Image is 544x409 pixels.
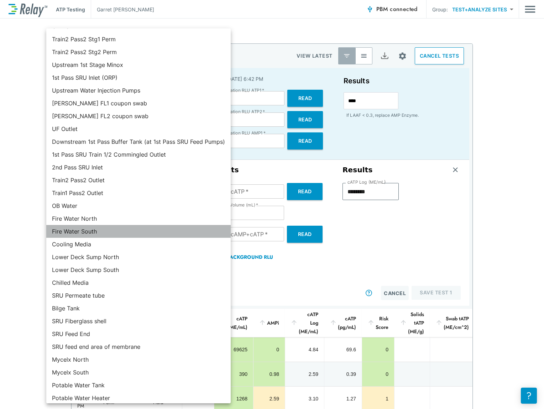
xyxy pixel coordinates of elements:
li: Mycelx North [46,353,231,366]
li: SRU Feed End [46,327,231,340]
li: Upstream Water Injection Pumps [46,84,231,97]
li: Mycelx South [46,366,231,379]
li: 2nd Pass SRU Inlet [46,161,231,174]
li: Upstream 1st Stage Minox [46,58,231,71]
li: Train2 Pass2 Outlet [46,174,231,187]
li: [PERSON_NAME] FL1 coupon swab [46,97,231,110]
li: Train2 Pass2 Stg1 Perm [46,33,231,46]
li: Lower Deck Sump South [46,263,231,276]
li: UF Outlet [46,122,231,135]
li: SRU feed end area of membrane [46,340,231,353]
li: SRU Fiberglass shell [46,315,231,327]
iframe: Resource center [521,388,537,404]
li: Train2 Pass2 Stg2 Perm [46,46,231,58]
li: [PERSON_NAME] FL2 coupon swab [46,110,231,122]
li: Train1 Pass2 Outlet [46,187,231,199]
li: 1st Pass SRU Inlet (ORP) [46,71,231,84]
li: Lower Deck Sump North [46,251,231,263]
li: Downstream 1st Pass Buffer Tank (at 1st Pass SRU Feed Pumps) [46,135,231,148]
li: Fire Water South [46,225,231,238]
li: Chilled Media [46,276,231,289]
li: Potable Water Heater [46,392,231,404]
li: OB Water [46,199,231,212]
li: SRU Permeate tube [46,289,231,302]
li: 1st Pass SRU Train 1/2 Commingled Outlet [46,148,231,161]
li: Potable Water Tank [46,379,231,392]
li: Cooling Media [46,238,231,251]
li: Fire Water North [46,212,231,225]
li: Bilge Tank [46,302,231,315]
